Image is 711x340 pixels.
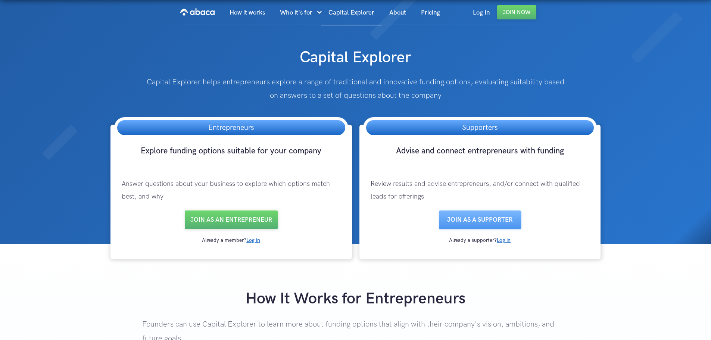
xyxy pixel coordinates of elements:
a: Join as a SUPPORTER [439,210,521,229]
a: Log in [497,237,511,243]
h3: Explore funding options suitable for your company [114,146,348,170]
img: Abaca logo [180,6,215,18]
a: Join Now [497,5,536,19]
p: Answer questions about your business to explore which options match best, and why [114,170,348,210]
h1: Capital Explorer [178,40,533,68]
div: Already a member? [114,237,348,244]
h3: Supporters [455,120,505,135]
p: Capital Explorer helps entrepreneurs explore a range of traditional and innovative funding option... [142,75,569,102]
strong: How It Works for Entrepreneurs [246,289,465,308]
p: Review results and advise entrepreneurs, and/or connect with qualified leads for offerings [363,170,597,210]
h3: Advise and connect entrepreneurs with funding [363,146,597,170]
a: Log in [246,237,260,243]
div: Already a supporter? [363,237,597,244]
h3: Entrepreneurs [201,120,261,135]
a: Join as an entrepreneur [185,210,278,229]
